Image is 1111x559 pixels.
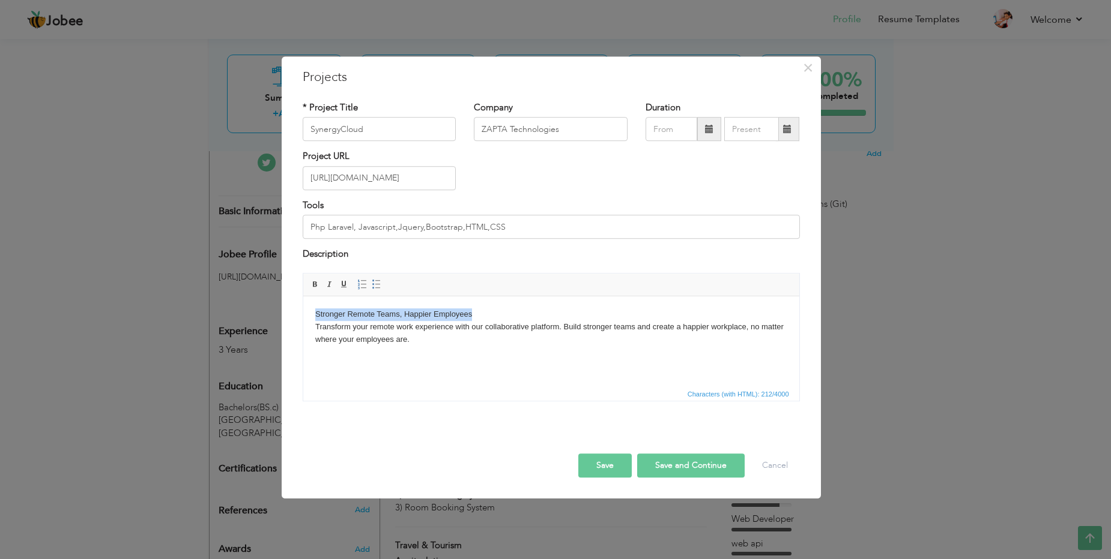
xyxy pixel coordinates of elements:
span: Characters (with HTML): 212/4000 [685,389,792,399]
h3: Projects [303,68,800,86]
button: Close [799,58,818,77]
button: Cancel [750,453,800,477]
label: Description [303,248,348,260]
a: Bold [309,278,322,291]
a: Insert/Remove Bulleted List [370,278,383,291]
label: Project URL [303,151,350,163]
iframe: Rich Text Editor, projectEditor [303,296,799,386]
button: Save [578,453,632,477]
label: * Project Title [303,101,358,114]
label: Tools [303,199,324,212]
a: Insert/Remove Numbered List [356,278,369,291]
div: Statistics [685,389,793,399]
label: Company [474,101,513,114]
a: Underline [338,278,351,291]
span: × [803,57,813,79]
a: Italic [323,278,336,291]
input: Present [724,118,779,142]
input: From [646,118,697,142]
label: Duration [646,101,680,114]
button: Save and Continue [637,453,745,477]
